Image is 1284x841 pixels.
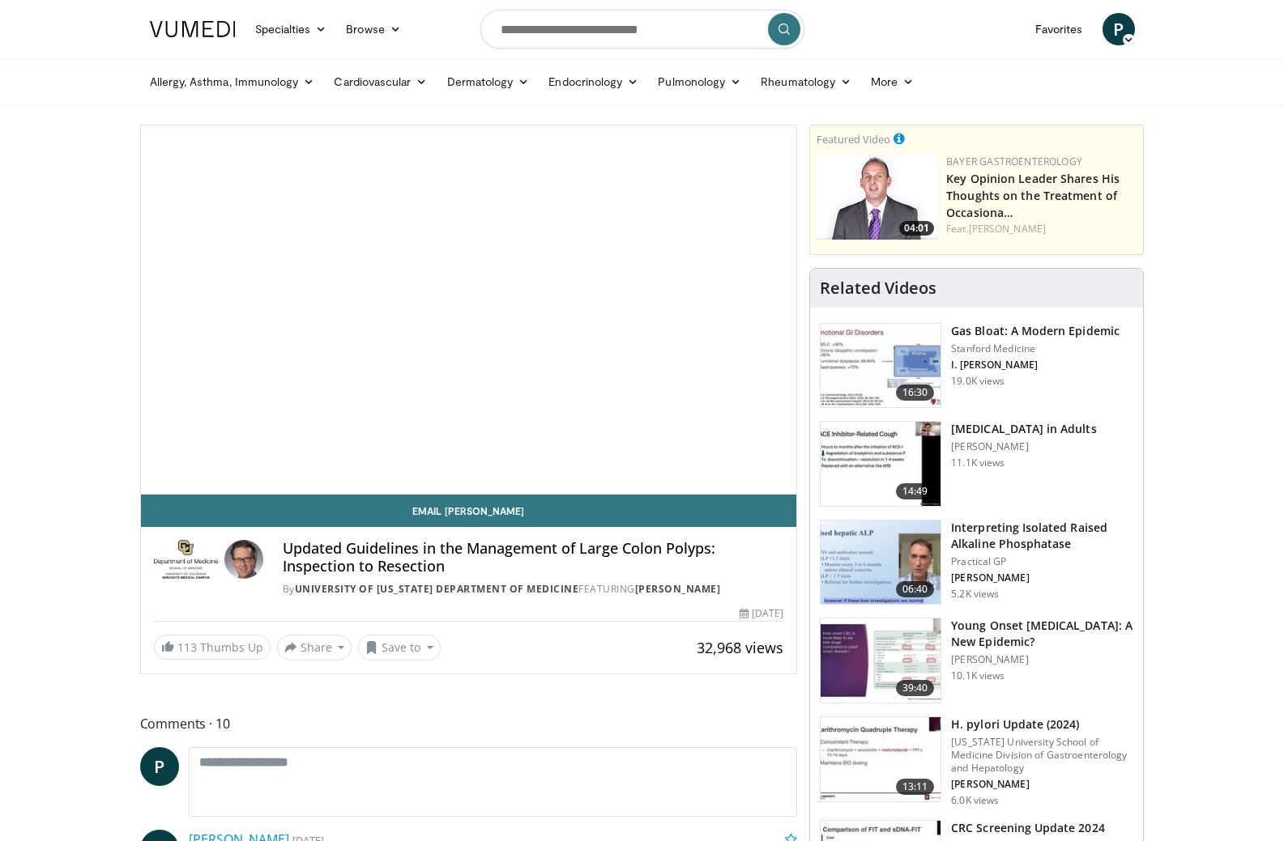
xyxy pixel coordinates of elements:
div: [DATE] [740,606,783,621]
h3: Interpreting Isolated Raised Alkaline Phosphatase [951,520,1133,552]
small: Featured Video [817,132,890,147]
div: Feat. [946,222,1137,236]
a: Favorites [1026,13,1093,45]
span: 113 [177,639,197,655]
p: [PERSON_NAME] [951,440,1096,453]
p: [PERSON_NAME] [951,571,1133,584]
a: 113 Thumbs Up [154,635,271,660]
span: 06:40 [896,581,935,597]
h3: CRC Screening Update 2024 [951,820,1133,836]
p: I. [PERSON_NAME] [951,359,1120,372]
a: 06:40 Interpreting Isolated Raised Alkaline Phosphatase Practical GP [PERSON_NAME] 5.2K views [820,520,1133,605]
p: 19.0K views [951,375,1005,388]
img: b23cd043-23fa-4b3f-b698-90acdd47bf2e.150x105_q85_crop-smart_upscale.jpg [821,618,941,703]
h4: Related Videos [820,278,936,298]
div: By FEATURING [283,582,783,597]
a: Endocrinology [539,66,648,98]
span: 32,968 views [697,638,783,657]
a: Specialties [245,13,337,45]
p: Stanford Medicine [951,342,1120,355]
h3: H. pylori Update (2024) [951,716,1133,733]
img: Avatar [224,540,263,579]
h3: [MEDICAL_DATA] in Adults [951,421,1096,437]
a: 16:30 Gas Bloat: A Modern Epidemic Stanford Medicine I. [PERSON_NAME] 19.0K views [820,323,1133,409]
img: 94cbdef1-8024-4923-aeed-65cc31b5ce88.150x105_q85_crop-smart_upscale.jpg [821,717,941,801]
a: Email [PERSON_NAME] [141,495,797,527]
a: More [861,66,924,98]
a: Dermatology [437,66,540,98]
a: Browse [336,13,411,45]
p: 11.1K views [951,457,1005,469]
h3: Young Onset [MEDICAL_DATA]: A New Epidemic? [951,618,1133,650]
img: University of Colorado Department of Medicine [154,540,218,579]
img: VuMedi Logo [150,21,236,37]
span: 13:11 [896,779,935,795]
img: 6a4ee52d-0f16-480d-a1b4-8187386ea2ed.150x105_q85_crop-smart_upscale.jpg [821,520,941,605]
p: [US_STATE] University School of Medicine Division of Gastroenterology and Hepatology [951,736,1133,775]
a: [PERSON_NAME] [969,222,1046,236]
span: 16:30 [896,384,935,401]
p: 5.2K views [951,588,999,601]
img: 11950cd4-d248-4755-8b98-ec337be04c84.150x105_q85_crop-smart_upscale.jpg [821,422,941,506]
a: P [1103,13,1135,45]
p: Practical GP [951,555,1133,568]
input: Search topics, interventions [480,10,804,49]
img: 480ec31d-e3c1-475b-8289-0a0659db689a.150x105_q85_crop-smart_upscale.jpg [821,324,941,408]
a: Cardiovascular [324,66,437,98]
a: Key Opinion Leader Shares His Thoughts on the Treatment of Occasiona… [946,171,1120,220]
p: [PERSON_NAME] [951,653,1133,666]
a: 39:40 Young Onset [MEDICAL_DATA]: A New Epidemic? [PERSON_NAME] 10.1K views [820,618,1133,703]
span: 04:01 [899,221,934,236]
p: [PERSON_NAME] [951,778,1133,791]
a: 14:49 [MEDICAL_DATA] in Adults [PERSON_NAME] 11.1K views [820,421,1133,507]
a: Allergy, Asthma, Immunology [140,66,325,98]
a: 13:11 H. pylori Update (2024) [US_STATE] University School of Medicine Division of Gastroenterolo... [820,716,1133,807]
a: P [140,747,179,786]
a: University of [US_STATE] Department of Medicine [295,582,579,596]
a: [PERSON_NAME] [635,582,721,596]
button: Save to [358,635,441,660]
p: 6.0K views [951,794,999,807]
span: Comments 10 [140,713,798,734]
button: Share [277,635,352,660]
p: 10.1K views [951,669,1005,682]
h4: Updated Guidelines in the Management of Large Colon Polyps: Inspection to Resection [283,540,783,575]
a: 04:01 [817,155,938,240]
img: 9828b8df-38ad-4333-b93d-bb657251ca89.png.150x105_q85_crop-smart_upscale.png [817,155,938,240]
span: 39:40 [896,680,935,696]
h3: Gas Bloat: A Modern Epidemic [951,323,1120,339]
video-js: Video Player [141,125,797,495]
a: Rheumatology [751,66,861,98]
a: Bayer Gastroenterology [946,155,1082,168]
span: 14:49 [896,483,935,499]
a: Pulmonology [648,66,751,98]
